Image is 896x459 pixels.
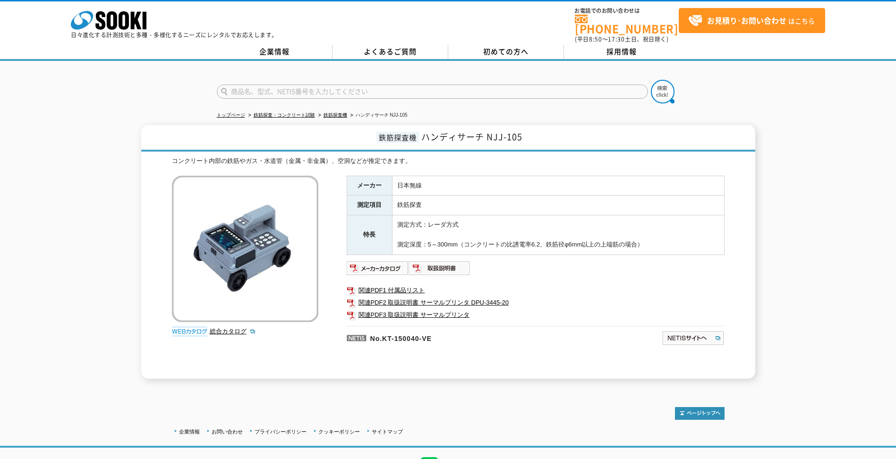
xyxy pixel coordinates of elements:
a: 総合カタログ [210,328,256,335]
span: 初めての方へ [483,46,529,57]
a: お問い合わせ [212,429,243,434]
a: 関連PDF3 取扱説明書 サーマルプリンタ [347,309,725,321]
span: はこちら [688,14,815,28]
a: 初めての方へ [448,45,564,59]
img: webカタログ [172,327,207,336]
td: 鉄筋探査 [392,195,724,215]
a: メーカーカタログ [347,267,409,274]
a: お見積り･お問い合わせはこちら [679,8,825,33]
a: トップページ [217,112,245,118]
a: 関連PDF1 付属品リスト [347,284,725,297]
span: お電話でのお問い合わせは [575,8,679,14]
td: 測定方式：レーダ方式 測定深度：5～300mm（コンクリートの比誘電率6.2、鉄筋径φ6mm以上の上端筋の場合） [392,215,724,255]
img: 取扱説明書 [409,261,470,276]
img: トップページへ [675,407,725,420]
span: 17:30 [608,35,625,43]
th: 特長 [347,215,392,255]
span: 8:50 [589,35,602,43]
li: ハンディサーチ NJJ-105 [349,110,408,120]
span: ハンディサーチ NJJ-105 [421,130,522,143]
input: 商品名、型式、NETIS番号を入力してください [217,85,648,99]
p: No.KT-150040-VE [347,326,571,348]
a: [PHONE_NUMBER] [575,15,679,34]
a: よくあるご質問 [333,45,448,59]
td: 日本無線 [392,176,724,195]
span: (平日 ～ 土日、祝日除く) [575,35,668,43]
p: 日々進化する計測技術と多種・多様化するニーズにレンタルでお応えします。 [71,32,278,38]
a: 企業情報 [217,45,333,59]
a: 鉄筋探査・コンクリート試験 [254,112,315,118]
div: コンクリート内部の鉄筋やガス・水道管（金属・非金属）、空洞などが推定できます。 [172,156,725,166]
a: クッキーポリシー [318,429,360,434]
a: 取扱説明書 [409,267,470,274]
img: NETISサイトへ [662,331,725,346]
img: btn_search.png [651,80,674,103]
a: 企業情報 [179,429,200,434]
a: サイトマップ [372,429,403,434]
a: 採用情報 [564,45,680,59]
img: ハンディサーチ NJJ-105 [172,176,318,322]
img: メーカーカタログ [347,261,409,276]
th: メーカー [347,176,392,195]
th: 測定項目 [347,195,392,215]
a: プライバシーポリシー [255,429,307,434]
a: 鉄筋探査機 [324,112,347,118]
a: 関連PDF2 取扱説明書 サーマルプリンタ DPU-3445-20 [347,297,725,309]
span: 鉄筋探査機 [376,132,419,143]
strong: お見積り･お問い合わせ [707,15,786,26]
